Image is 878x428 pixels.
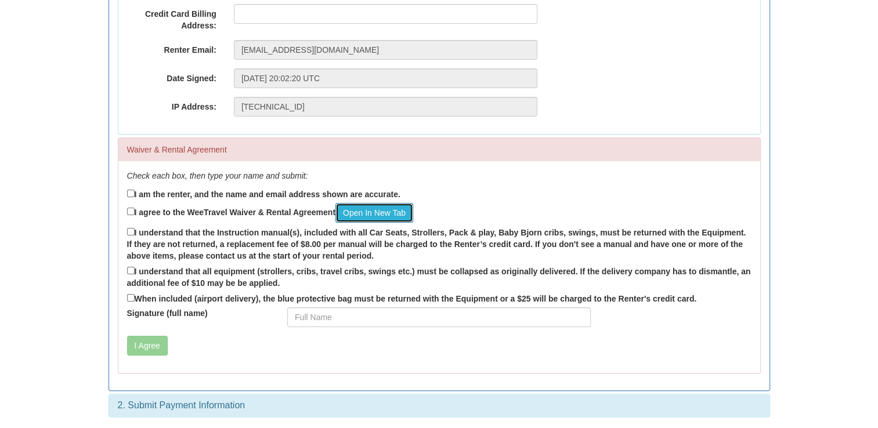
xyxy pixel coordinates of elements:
[127,208,135,215] input: I agree to the WeeTravel Waiver & Rental AgreementOpen In New Tab
[127,294,135,302] input: When included (airport delivery), the blue protective bag must be returned with the Equipment or ...
[127,187,400,200] label: I am the renter, and the name and email address shown are accurate.
[118,400,761,411] h3: 2. Submit Payment Information
[127,267,135,274] input: I understand that all equipment (strollers, cribs, travel cribs, swings etc.) must be collapsed a...
[118,68,225,84] label: Date Signed:
[287,307,591,327] input: Full Name
[118,138,760,161] div: Waiver & Rental Agreement
[127,226,751,262] label: I understand that the Instruction manual(s), included with all Car Seats, Strollers, Pack & play,...
[118,40,225,56] label: Renter Email:
[127,336,168,356] button: I Agree
[127,292,697,304] label: When included (airport delivery), the blue protective bag must be returned with the Equipment or ...
[118,4,225,31] label: Credit Card Billing Address:
[118,307,279,319] label: Signature (full name)
[118,97,225,113] label: IP Address:
[335,203,413,223] a: Open In New Tab
[127,203,413,223] label: I agree to the WeeTravel Waiver & Rental Agreement
[127,190,135,197] input: I am the renter, and the name and email address shown are accurate.
[127,228,135,235] input: I understand that the Instruction manual(s), included with all Car Seats, Strollers, Pack & play,...
[127,171,308,180] em: Check each box, then type your name and submit:
[127,264,751,289] label: I understand that all equipment (strollers, cribs, travel cribs, swings etc.) must be collapsed a...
